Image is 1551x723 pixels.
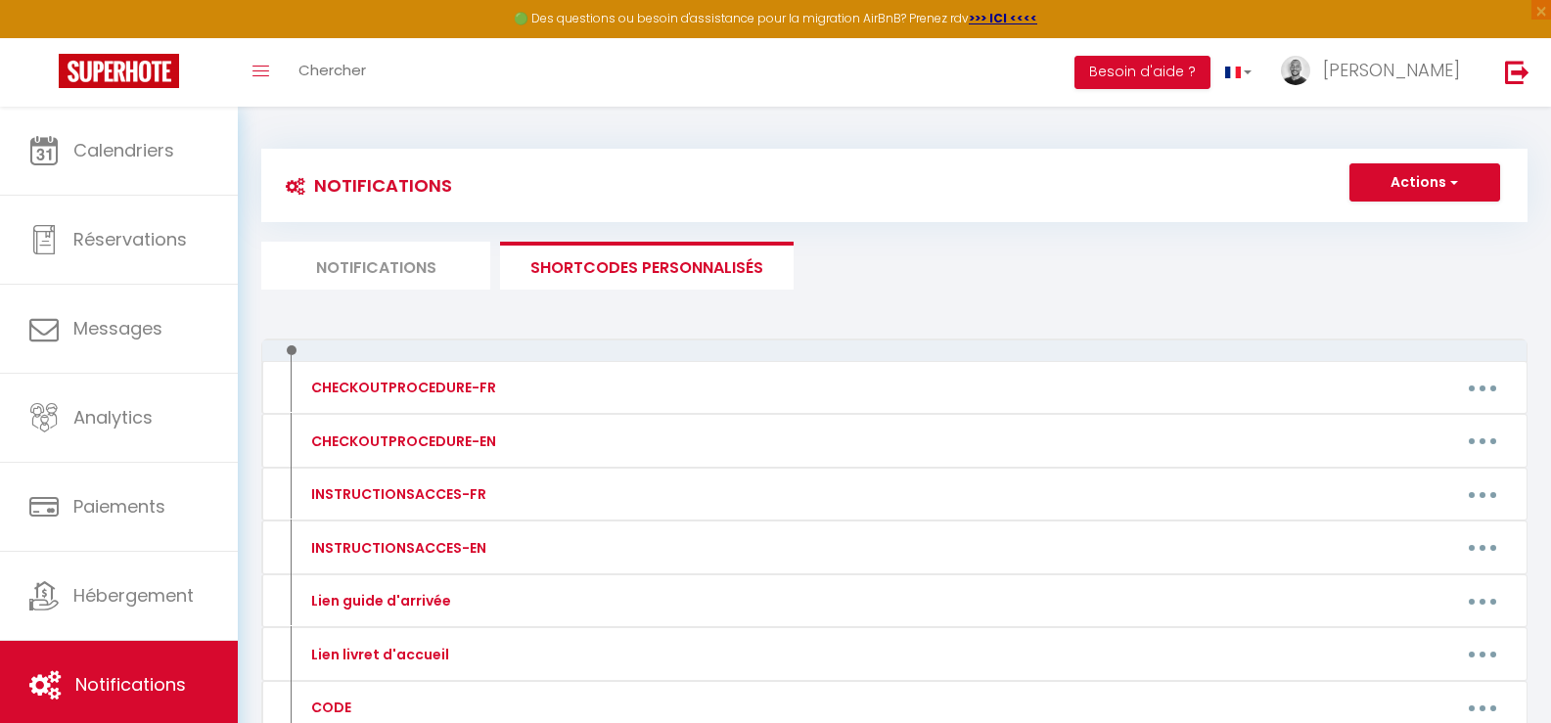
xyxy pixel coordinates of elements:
div: Lien livret d'accueil [306,644,449,665]
li: Notifications [261,242,490,290]
div: INSTRUCTIONSACCES-EN [306,537,486,559]
span: Hébergement [73,583,194,608]
span: Messages [73,316,162,340]
span: Calendriers [73,138,174,162]
a: Chercher [284,38,381,107]
span: Paiements [73,494,165,519]
span: [PERSON_NAME] [1323,58,1460,82]
span: Analytics [73,405,153,429]
img: ... [1281,56,1310,85]
span: Chercher [298,60,366,80]
img: logout [1505,60,1529,84]
div: CHECKOUTPROCEDURE-EN [306,430,496,452]
div: Lien guide d'arrivée [306,590,451,611]
img: Super Booking [59,54,179,88]
a: ... [PERSON_NAME] [1266,38,1484,107]
h3: Notifications [276,163,452,207]
li: SHORTCODES PERSONNALISÉS [500,242,794,290]
div: CODE [306,697,351,718]
a: >>> ICI <<<< [969,10,1037,26]
span: Notifications [75,672,186,697]
div: INSTRUCTIONSACCES-FR [306,483,486,505]
button: Actions [1349,163,1500,203]
div: CHECKOUTPROCEDURE-FR [306,377,496,398]
span: Réservations [73,227,187,251]
button: Besoin d'aide ? [1074,56,1210,89]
